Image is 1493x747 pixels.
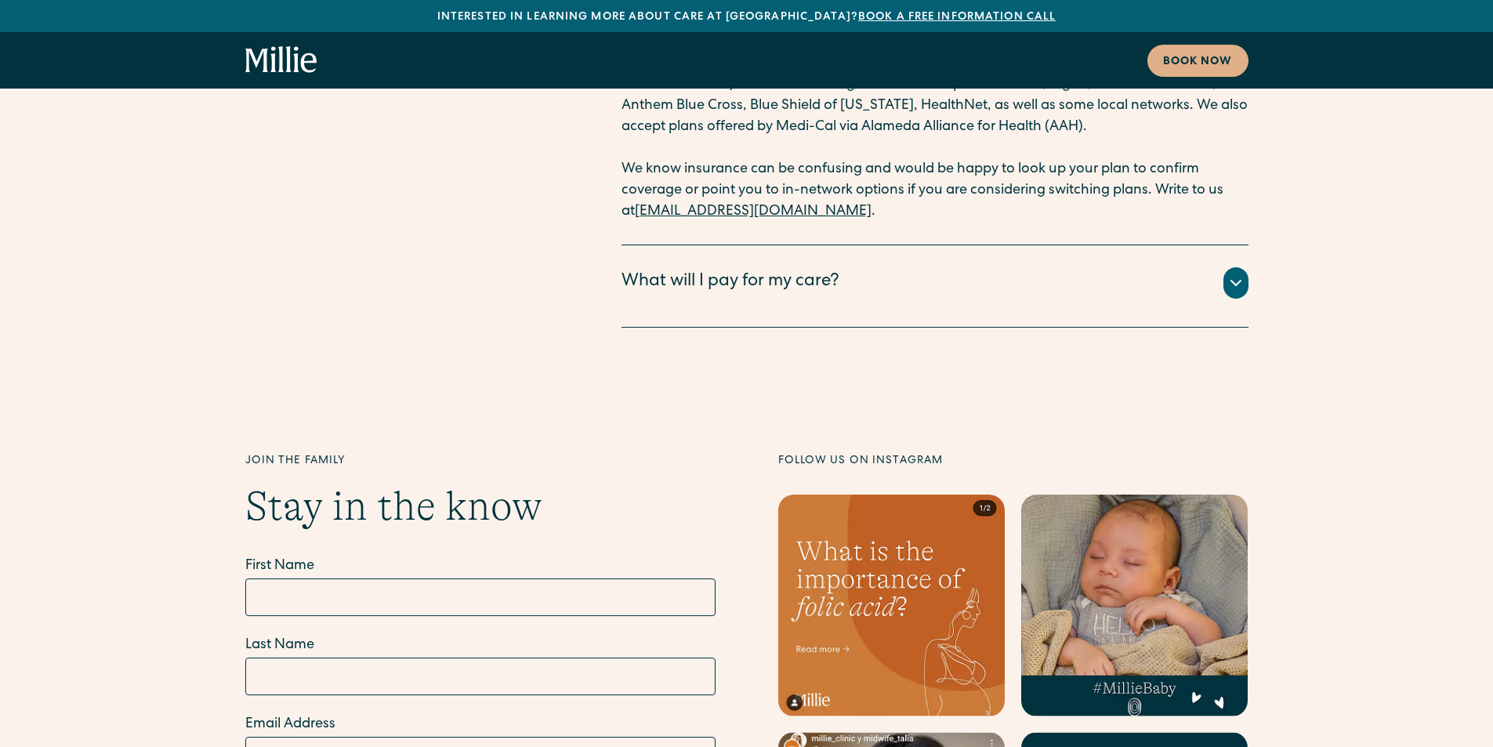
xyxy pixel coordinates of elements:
[621,270,839,296] div: What will I pay for my care?
[621,53,1248,138] p: We are currently accepting all PPO and HMO plans (HMO only via Brown & [PERSON_NAME], now called ...
[245,635,716,656] label: Last Name
[1163,54,1233,71] div: Book now
[1147,45,1248,77] a: Book now
[635,205,872,219] a: [EMAIL_ADDRESS][DOMAIN_NAME]
[245,714,716,735] label: Email Address
[621,159,1248,223] p: We know insurance can be confusing and would be happy to look up your plan to confirm coverage or...
[245,482,716,531] h2: Stay in the know
[245,556,716,577] label: First Name
[621,138,1248,159] p: ‍
[778,453,1248,470] div: Follow us on Instagram
[245,453,716,470] div: Join the family
[858,12,1056,23] a: Book a free information call
[245,46,317,74] a: home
